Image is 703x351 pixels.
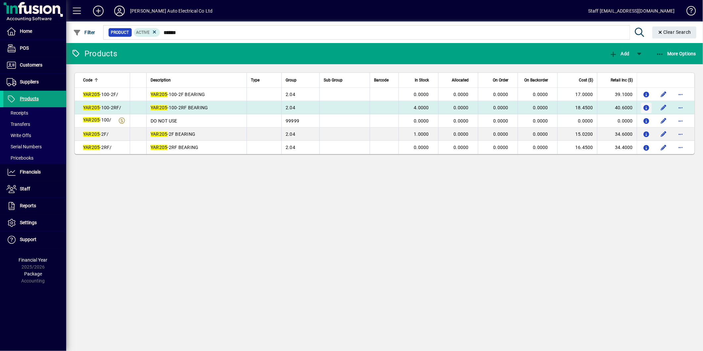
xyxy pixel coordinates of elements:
[71,48,117,59] div: Products
[3,164,66,180] a: Financials
[83,145,100,150] em: YAR205
[533,145,548,150] span: 0.0000
[3,141,66,152] a: Serial Numbers
[482,76,514,84] div: On Order
[151,145,199,150] span: -2RF BEARING
[611,76,633,84] span: Retail Inc ($)
[557,141,597,154] td: 16.4500
[83,131,109,137] span: -2F/
[286,105,295,110] span: 2.04
[20,96,39,101] span: Products
[251,76,277,84] div: Type
[71,26,97,38] button: Filter
[7,133,31,138] span: Write Offs
[557,127,597,141] td: 15.0200
[676,129,686,139] button: More options
[7,110,28,116] span: Receipts
[374,76,389,84] span: Barcode
[83,131,100,137] em: YAR205
[533,105,548,110] span: 0.0000
[24,271,42,276] span: Package
[493,145,509,150] span: 0.0000
[676,89,686,100] button: More options
[151,92,205,97] span: -100-2F BEARING
[3,181,66,197] a: Staff
[3,130,66,141] a: Write Offs
[151,76,243,84] div: Description
[7,155,33,161] span: Pricebooks
[151,131,167,137] em: YAR205
[656,51,696,56] span: More Options
[522,76,554,84] div: On Backorder
[588,6,675,16] div: Staff [EMAIL_ADDRESS][DOMAIN_NAME]
[73,30,95,35] span: Filter
[414,145,429,150] span: 0.0000
[324,76,343,84] span: Sub Group
[493,92,509,97] span: 0.0000
[83,105,100,110] em: YAR205
[597,88,637,101] td: 39.1000
[151,76,171,84] span: Description
[493,105,509,110] span: 0.0000
[652,26,697,38] button: Clear
[557,88,597,101] td: 17.0000
[20,203,36,208] span: Reports
[454,118,469,124] span: 0.0000
[658,102,669,113] button: Edit
[83,117,100,123] em: YAR205
[19,257,48,263] span: Financial Year
[3,231,66,248] a: Support
[151,145,167,150] em: YAR205
[597,101,637,114] td: 40.6000
[597,141,637,154] td: 34.4000
[3,23,66,40] a: Home
[676,142,686,153] button: More options
[374,76,395,84] div: Barcode
[3,215,66,231] a: Settings
[134,28,160,37] mat-chip: Activation Status: Active
[414,131,429,137] span: 1.0000
[324,76,366,84] div: Sub Group
[493,118,509,124] span: 0.0000
[20,45,29,51] span: POS
[286,131,295,137] span: 2.04
[20,79,39,84] span: Suppliers
[493,131,509,137] span: 0.0000
[20,28,32,34] span: Home
[3,40,66,57] a: POS
[151,105,167,110] em: YAR205
[533,131,548,137] span: 0.0000
[676,116,686,126] button: More options
[597,114,637,127] td: 0.0000
[579,76,593,84] span: Cost ($)
[414,92,429,97] span: 0.0000
[251,76,259,84] span: Type
[7,144,42,149] span: Serial Numbers
[533,92,548,97] span: 0.0000
[20,220,37,225] span: Settings
[83,92,100,97] em: YAR205
[20,237,36,242] span: Support
[151,105,208,110] span: -100-2RF BEARING
[654,48,698,60] button: More Options
[443,76,475,84] div: Allocated
[83,105,121,110] span: -100-2RF/
[20,186,30,191] span: Staff
[83,76,126,84] div: Code
[452,76,469,84] span: Allocated
[151,92,167,97] em: YAR205
[454,105,469,110] span: 0.0000
[658,129,669,139] button: Edit
[658,116,669,126] button: Edit
[608,48,631,60] button: Add
[3,119,66,130] a: Transfers
[3,74,66,90] a: Suppliers
[676,102,686,113] button: More options
[658,89,669,100] button: Edit
[609,51,629,56] span: Add
[83,145,112,150] span: -2RF/
[286,76,315,84] div: Group
[3,57,66,74] a: Customers
[130,6,212,16] div: [PERSON_NAME] Auto Electrical Co Ltd
[88,5,109,17] button: Add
